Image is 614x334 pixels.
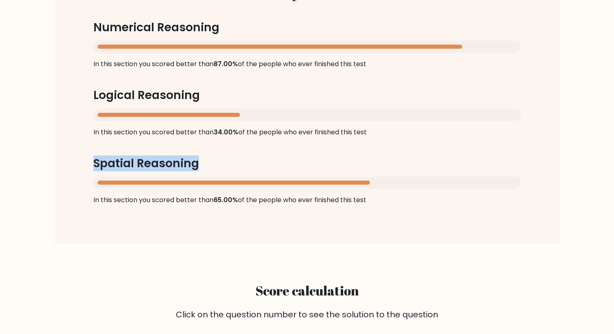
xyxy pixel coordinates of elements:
[214,127,238,137] span: 34.00%
[59,283,555,298] h2: Score calculation
[93,88,521,102] h3: Logical Reasoning
[93,157,521,170] h3: Spatial Reasoning
[214,59,238,69] span: 87.00%
[214,195,238,205] span: 65.00%
[93,21,521,34] h3: Numerical Reasoning
[59,308,555,321] div: Click on the question number to see the solution to the question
